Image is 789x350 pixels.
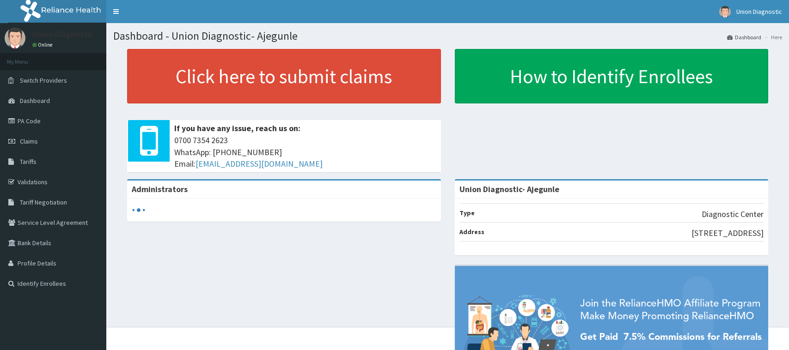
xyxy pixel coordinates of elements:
[32,42,55,48] a: Online
[5,28,25,48] img: User Image
[459,184,559,194] strong: Union Diagnostic- Ajegunle
[459,228,484,236] b: Address
[20,76,67,84] span: Switch Providers
[691,227,764,239] p: [STREET_ADDRESS]
[132,203,146,217] svg: audio-loading
[132,184,188,194] b: Administrators
[174,134,436,170] span: 0700 7354 2623 WhatsApp: [PHONE_NUMBER] Email:
[20,198,67,206] span: Tariff Negotiation
[459,209,475,217] b: Type
[32,30,93,38] p: Union Diagnostic
[719,6,731,18] img: User Image
[20,157,37,166] span: Tariffs
[727,33,761,41] a: Dashboard
[20,97,50,105] span: Dashboard
[736,7,782,16] span: Union Diagnostic
[762,33,782,41] li: Here
[455,49,769,103] a: How to Identify Enrollees
[702,208,764,220] p: Diagnostic Center
[20,137,38,145] span: Claims
[174,123,300,133] b: If you have any issue, reach us on:
[113,30,782,42] h1: Dashboard - Union Diagnostic- Ajegunle
[127,49,441,103] a: Click here to submit claims
[196,158,323,169] a: [EMAIL_ADDRESS][DOMAIN_NAME]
